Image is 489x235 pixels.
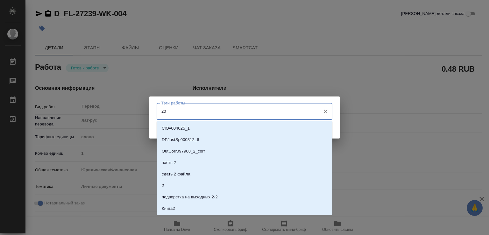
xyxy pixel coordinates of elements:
p: ClOv004025_1 [162,125,190,132]
p: часть 2 [162,160,176,166]
button: Очистить [321,107,330,116]
p: подверстка на выходных 2-2 [162,194,218,200]
p: OutCorr097908_2_corr [162,148,205,154]
p: DPJustSp000312_6 [162,137,199,143]
p: Книга2 [162,205,175,212]
p: сдать 2 файла [162,171,190,177]
p: 2 [162,182,164,189]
